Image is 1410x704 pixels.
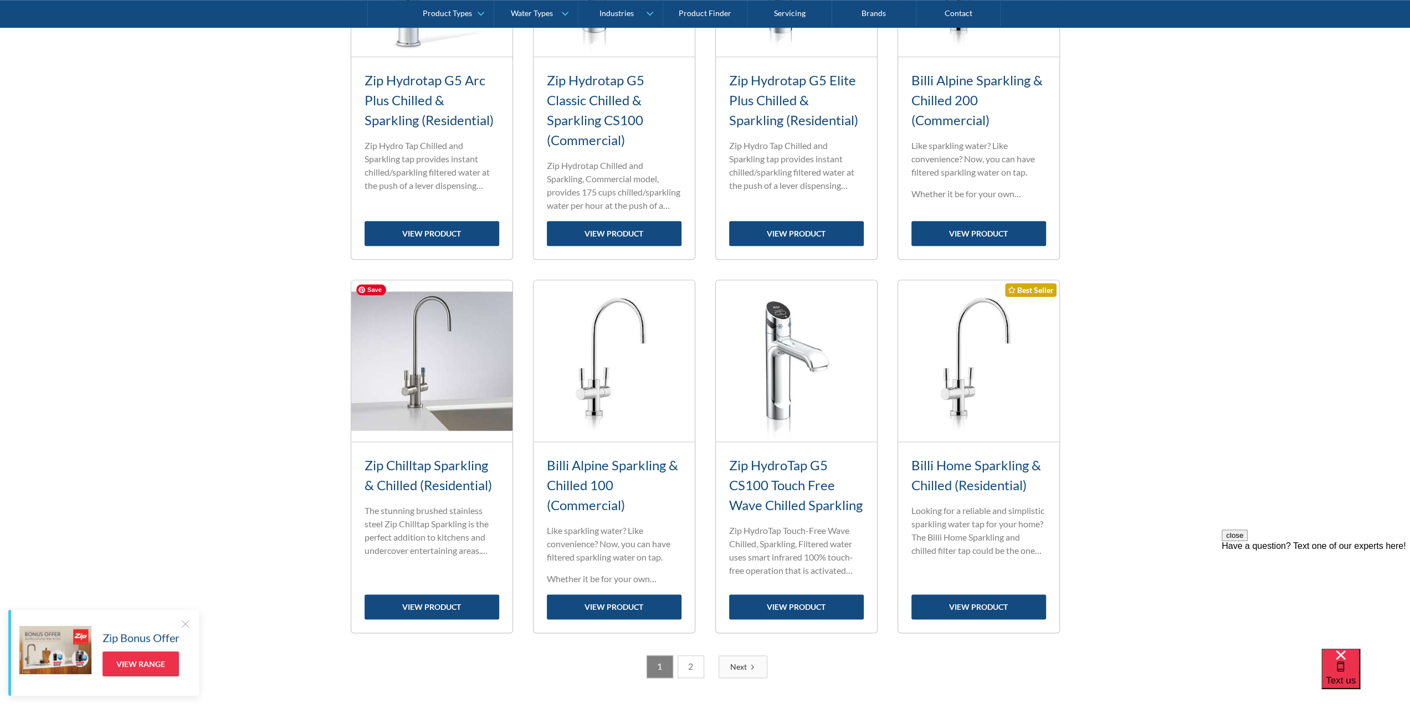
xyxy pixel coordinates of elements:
a: 2 [678,655,704,678]
p: Looking for a reliable and simplistic sparkling water tap for your home? The Billi Home Sparkling... [911,504,1046,557]
div: Water Types [511,9,553,18]
a: Zip Hydrotap G5 Arc Plus Chilled & Sparkling (Residential) [365,72,494,128]
p: Whether it be for your own personal luxury, pleasing your hard working staff or saving money in y... [547,572,681,585]
p: Zip Hydro Tap Chilled and Sparkling tap provides instant chilled/sparkling filtered water at the ... [365,139,499,192]
div: Industries [599,9,634,18]
a: Billi Alpine Sparkling & Chilled 100 (Commercial) [547,457,678,513]
a: Billi Alpine Sparkling & Chilled 200 (Commercial) [911,72,1043,128]
p: Like sparkling water? Like convenience? Now, you can have filtered sparkling water on tap. [911,139,1046,179]
a: Best Seller [898,280,1059,442]
a: view product [911,221,1046,246]
img: Zip Bonus Offer [19,626,91,674]
div: Best Seller [1005,283,1057,297]
a: view product [365,221,499,246]
a: view product [365,594,499,619]
div: Product Types [423,9,472,18]
span: Save [356,284,386,295]
a: Zip HydroTap G5 CS100 Touch Free Wave Chilled Sparkling [729,457,863,513]
a: Billi Home Sparkling & Chilled (Residential) [911,457,1041,493]
a: Zip Chilltap Sparkling & Chilled (Residential) [365,457,492,493]
a: view product [547,594,681,619]
a: view product [911,594,1046,619]
iframe: podium webchat widget prompt [1222,530,1410,662]
img: Billi Home Sparkling & Chilled (Residential) [898,280,1059,441]
p: Zip HydroTap Touch-Free Wave Chilled, Sparkling, Filtered water uses smart infrared 100% touch-fr... [729,524,864,577]
a: 1 [647,655,673,678]
div: Next [730,661,747,672]
p: Like sparkling water? Like convenience? Now, you can have filtered sparkling water on tap. [547,524,681,564]
a: Zip Hydrotap G5 Classic Chilled & Sparkling CS100 (Commercial) [547,72,644,148]
img: Zip Chilltap Sparkling & Chilled (Residential) [351,280,512,441]
a: view product [547,221,681,246]
iframe: podium webchat widget bubble [1321,649,1410,704]
img: Zip HydroTap G5 CS100 Touch Free Wave Chilled Sparkling [716,280,877,441]
a: Next Page [719,655,767,678]
a: view product [729,221,864,246]
a: Zip Hydrotap G5 Elite Plus Chilled & Sparkling (Residential) [729,72,858,128]
div: List [351,655,1060,678]
a: view product [729,594,864,619]
a: View Range [102,651,179,676]
p: The stunning brushed stainless steel Zip Chilltap Sparkling is the perfect addition to kitchens a... [365,504,499,557]
p: Whether it be for your own personal luxury, pleasing your hard working staff or saving money in y... [911,187,1046,201]
img: Billi Alpine Sparkling & Chilled 100 (Commercial) [534,280,695,441]
h5: Zip Bonus Offer [102,629,180,646]
p: Zip Hydro Tap Chilled and Sparkling tap provides instant chilled/sparkling filtered water at the ... [729,139,864,192]
p: Zip Hydrotap Chilled and Sparkling, Commercial model, provides 175 cups chilled/sparkling water p... [547,159,681,212]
